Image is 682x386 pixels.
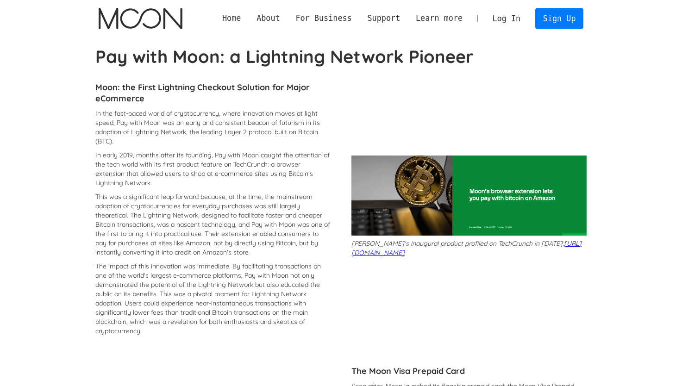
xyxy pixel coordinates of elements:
div: Support [360,12,408,24]
p: [PERSON_NAME]'s inaugural product profiled on TechCrunch in [DATE]: [351,239,587,257]
a: Home [214,12,249,24]
div: Support [367,12,400,24]
p: This was a significant leap forward because, at the time, the mainstream adoption of cryptocurren... [95,192,331,257]
div: About [249,12,288,24]
p: In the fast-paced world of cryptocurrency, where innovation moves at light speed, Pay with Moon w... [95,109,331,146]
h1: Pay with Moon: a Lightning Network Pioneer [95,46,587,67]
div: For Business [295,12,351,24]
h4: Moon: the First Lightning Checkout Solution for Major eCommerce [95,82,331,104]
div: Learn more [416,12,463,24]
a: [URL][DOMAIN_NAME] [351,239,582,257]
div: Learn more [408,12,470,24]
a: Sign Up [535,8,583,29]
a: home [99,8,182,29]
p: In early 2019, months after its founding, Pay with Moon caught the attention of the tech world wi... [95,150,331,187]
h4: The Moon Visa Prepaid Card [351,366,587,377]
a: Log In [485,8,528,29]
p: The impact of this innovation was immediate. By facilitating transactions on one of the world's l... [95,261,331,336]
div: For Business [288,12,360,24]
div: About [257,12,280,24]
img: Moon Logo [99,8,182,29]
